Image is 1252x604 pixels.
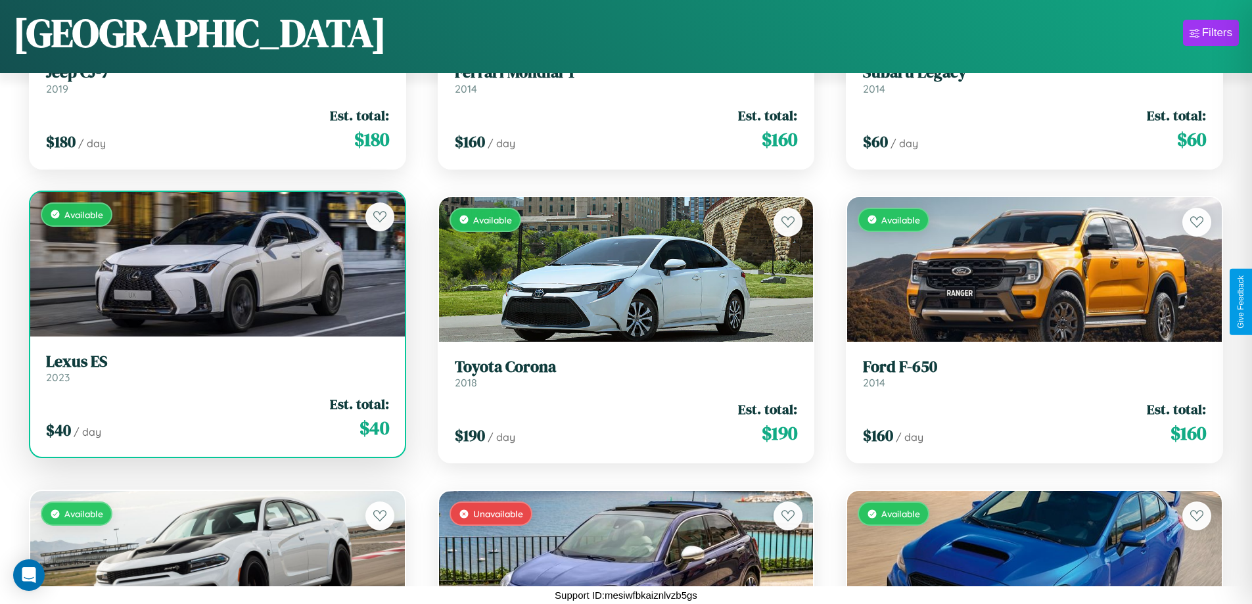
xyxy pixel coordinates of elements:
[354,126,389,152] span: $ 180
[863,63,1206,95] a: Subaru Legacy2014
[1236,275,1245,329] div: Give Feedback
[891,137,918,150] span: / day
[46,419,71,441] span: $ 40
[555,586,697,604] p: Support ID: mesiwfbkaiznlvzb5gs
[455,63,798,95] a: Ferrari Mondial T2014
[738,106,797,125] span: Est. total:
[46,352,389,371] h3: Lexus ES
[359,415,389,441] span: $ 40
[64,508,103,519] span: Available
[74,425,101,438] span: / day
[863,131,888,152] span: $ 60
[762,420,797,446] span: $ 190
[473,214,512,225] span: Available
[863,376,885,389] span: 2014
[863,63,1206,82] h3: Subaru Legacy
[881,214,920,225] span: Available
[455,131,485,152] span: $ 160
[455,425,485,446] span: $ 190
[473,508,523,519] span: Unavailable
[330,106,389,125] span: Est. total:
[455,63,798,82] h3: Ferrari Mondial T
[13,6,386,60] h1: [GEOGRAPHIC_DATA]
[455,358,798,390] a: Toyota Corona2018
[863,82,885,95] span: 2014
[46,352,389,384] a: Lexus ES2023
[881,508,920,519] span: Available
[13,559,45,591] div: Open Intercom Messenger
[863,358,1206,390] a: Ford F-6502014
[455,82,477,95] span: 2014
[78,137,106,150] span: / day
[1202,26,1232,39] div: Filters
[488,137,515,150] span: / day
[1171,420,1206,446] span: $ 160
[330,394,389,413] span: Est. total:
[46,63,389,95] a: Jeep CJ-72019
[1183,20,1239,46] button: Filters
[1147,400,1206,419] span: Est. total:
[863,425,893,446] span: $ 160
[46,131,76,152] span: $ 180
[455,358,798,377] h3: Toyota Corona
[762,126,797,152] span: $ 160
[1177,126,1206,152] span: $ 60
[455,376,477,389] span: 2018
[46,371,70,384] span: 2023
[1147,106,1206,125] span: Est. total:
[863,358,1206,377] h3: Ford F-650
[488,430,515,444] span: / day
[738,400,797,419] span: Est. total:
[46,63,389,82] h3: Jeep CJ-7
[46,82,68,95] span: 2019
[896,430,923,444] span: / day
[64,209,103,220] span: Available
